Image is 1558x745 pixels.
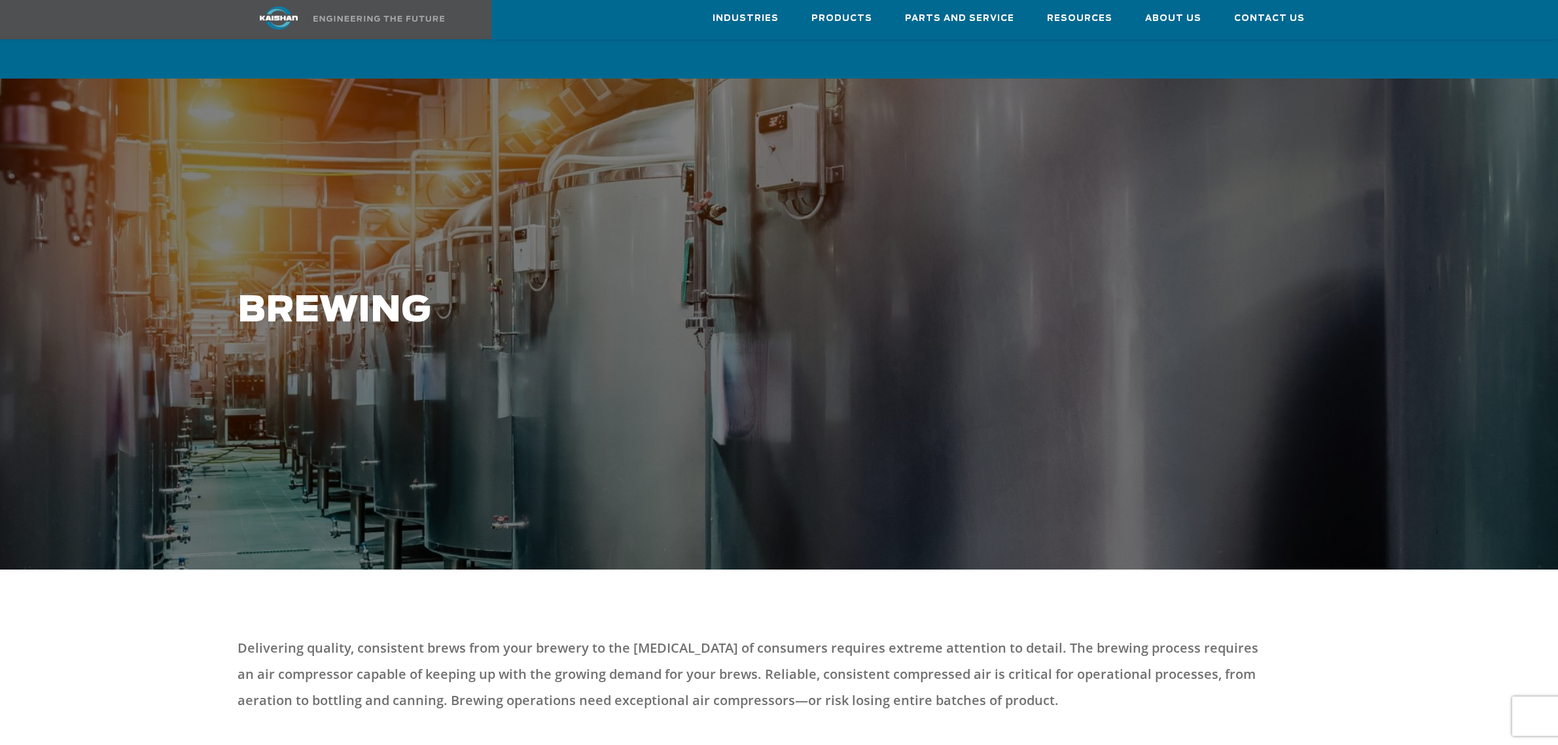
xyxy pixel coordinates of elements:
[905,11,1014,26] span: Parts and Service
[1234,1,1305,36] a: Contact Us
[1234,11,1305,26] span: Contact Us
[713,1,779,36] a: Industries
[811,1,872,36] a: Products
[1145,11,1201,26] span: About Us
[1145,1,1201,36] a: About Us
[1047,11,1112,26] span: Resources
[1047,1,1112,36] a: Resources
[238,291,1138,331] h1: Brewing
[905,1,1014,36] a: Parts and Service
[713,11,779,26] span: Industries
[811,11,872,26] span: Products
[230,7,328,29] img: kaishan logo
[238,635,1277,714] p: Delivering quality, consistent brews from your brewery to the [MEDICAL_DATA] of consumers require...
[313,16,444,22] img: Engineering the future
